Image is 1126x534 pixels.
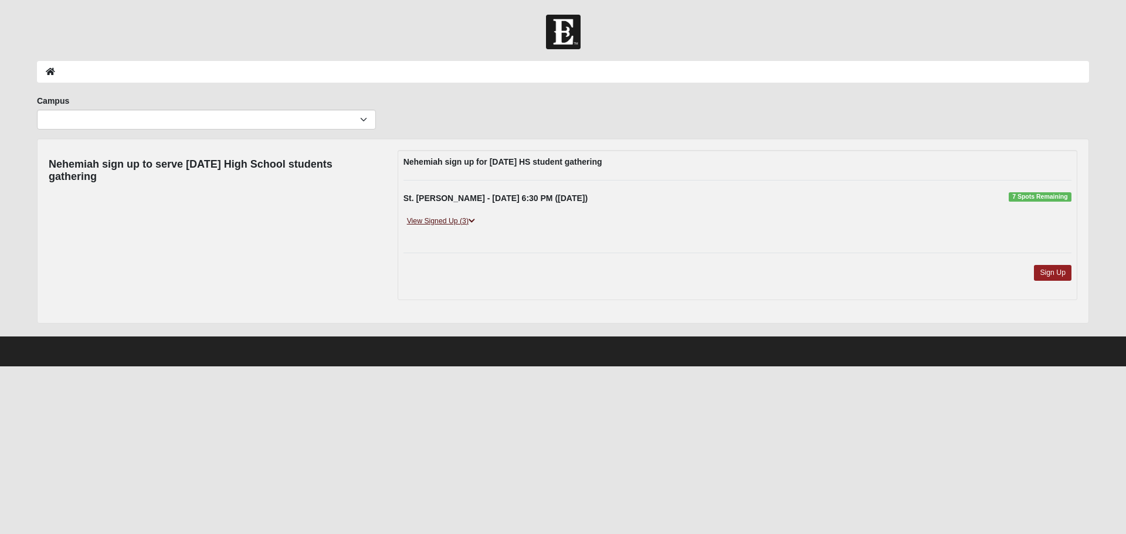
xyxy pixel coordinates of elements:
a: View Signed Up (3) [403,215,479,227]
h4: Nehemiah sign up to serve [DATE] High School students gathering [49,158,380,183]
img: Church of Eleven22 Logo [546,15,581,49]
a: Sign Up [1034,265,1071,281]
strong: Nehemiah sign up for [DATE] HS student gathering [403,157,602,166]
span: 7 Spots Remaining [1009,192,1071,202]
strong: St. [PERSON_NAME] - [DATE] 6:30 PM ([DATE]) [403,193,588,203]
label: Campus [37,95,69,107]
